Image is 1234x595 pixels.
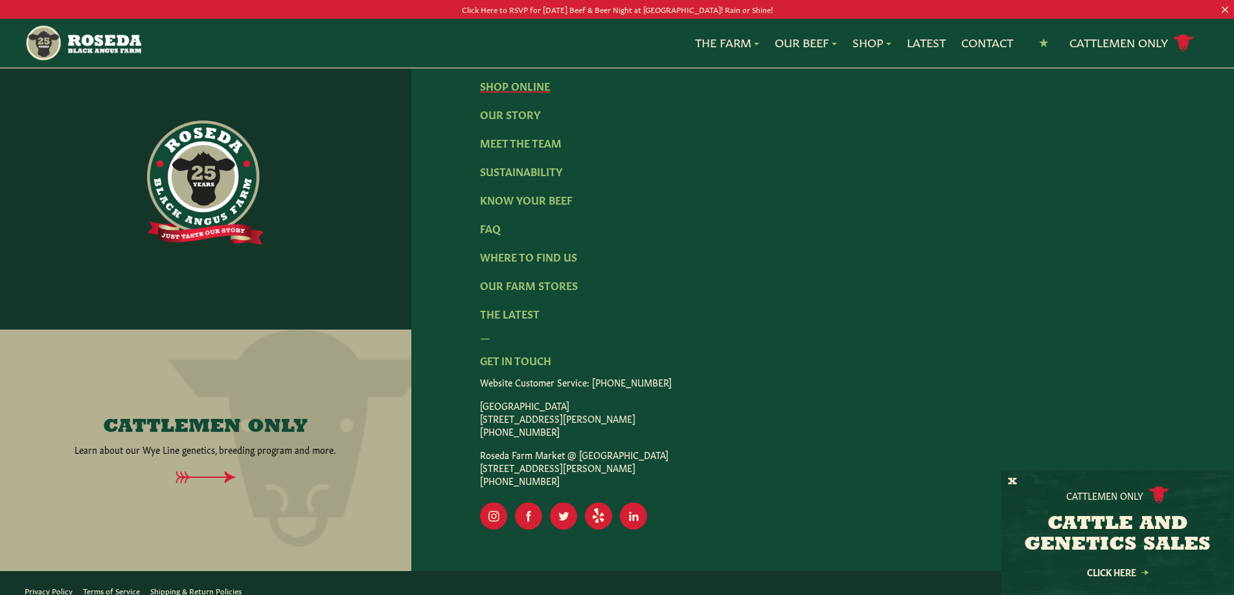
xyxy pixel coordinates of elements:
a: Latest [907,34,946,51]
a: Where To Find Us [480,249,577,264]
a: Visit Our LinkedIn Page [620,502,647,530]
p: Learn about our Wye Line genetics, breeding program and more. [74,443,336,456]
a: Visit Our Facebook Page [515,502,542,530]
a: The Farm [695,34,759,51]
a: Know Your Beef [480,192,573,207]
p: Click Here to RSVP for [DATE] Beef & Beer Night at [GEOGRAPHIC_DATA]! Rain or Shine! [62,3,1172,16]
a: The Latest [480,306,540,320]
a: Our Story [480,107,540,121]
img: https://roseda.com/wp-content/uploads/2021/05/roseda-25-header.png [25,24,141,62]
a: FAQ [480,221,501,235]
a: Shop [852,34,891,51]
p: Cattlemen Only [1066,489,1143,502]
div: — [480,329,1165,344]
a: Cattlemen Only [1069,32,1194,54]
a: Sustainability [480,164,562,178]
a: Click Here [1059,568,1176,576]
a: Visit Our Twitter Page [550,502,577,530]
nav: Main Navigation [25,19,1209,67]
a: Contact [961,34,1013,51]
a: Shop Online [480,78,550,93]
img: https://roseda.com/wp-content/uploads/2021/06/roseda-25-full@2x.png [147,120,264,245]
a: Visit Our Yelp Page [585,502,612,530]
h3: CATTLE AND GENETICS SALES [1017,514,1218,556]
a: Our Farm Stores [480,278,578,292]
p: Roseda Farm Market @ [GEOGRAPHIC_DATA] [STREET_ADDRESS][PERSON_NAME] [PHONE_NUMBER] [480,448,1165,487]
p: Website Customer Service: [PHONE_NUMBER] [480,376,1165,388]
a: Our Beef [775,34,837,51]
h4: CATTLEMEN ONLY [103,417,308,438]
a: Meet The Team [480,135,562,150]
button: X [1008,475,1017,489]
a: CATTLEMEN ONLY Learn about our Wye Line genetics, breeding program and more. [34,417,377,456]
a: Visit Our Instagram Page [480,502,507,530]
p: [GEOGRAPHIC_DATA] [STREET_ADDRESS][PERSON_NAME] [PHONE_NUMBER] [480,399,1165,438]
img: cattle-icon.svg [1148,486,1169,504]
